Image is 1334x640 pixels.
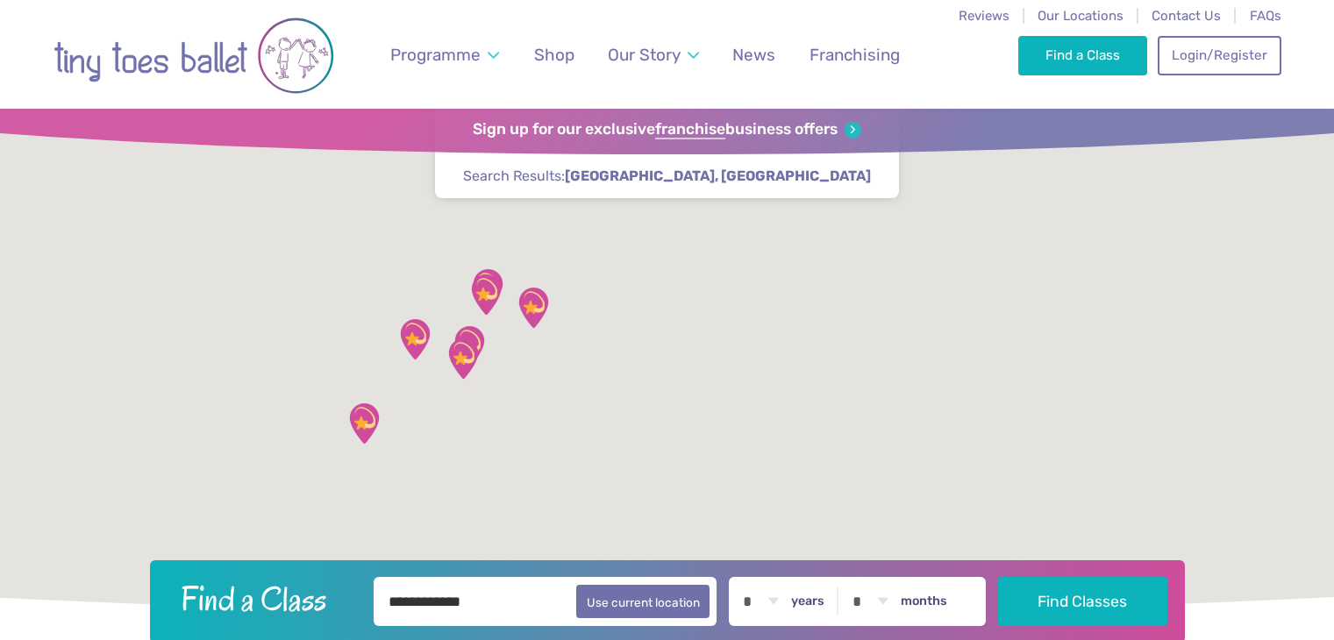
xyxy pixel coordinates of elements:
[534,45,574,65] span: Shop
[441,337,485,380] div: St Austell Leisure Centre
[901,594,947,609] label: months
[167,577,361,621] h2: Find a Class
[959,8,1009,24] a: Reviews
[511,286,555,330] div: East Taphouse Community Hall
[724,34,784,75] a: News
[810,45,900,65] span: Franchising
[801,34,908,75] a: Franchising
[447,324,491,368] div: Trethurgy
[655,120,725,139] strong: franchise
[565,167,871,184] strong: [GEOGRAPHIC_DATA], [GEOGRAPHIC_DATA]
[1158,36,1280,75] a: Login/Register
[1038,8,1124,24] a: Our Locations
[525,34,582,75] a: Shop
[473,120,861,139] a: Sign up for our exclusivefranchisebusiness offers
[998,577,1167,626] button: Find Classes
[1018,36,1147,75] a: Find a Class
[576,585,710,618] button: Use current location
[791,594,824,609] label: years
[464,273,508,316] div: The SPACE
[393,317,437,361] div: Fraddon Village Hall
[599,34,707,75] a: Our Story
[732,45,775,65] span: News
[382,34,507,75] a: Programme
[54,11,334,100] img: tiny toes ballet
[1152,8,1221,24] a: Contact Us
[342,402,386,445] div: Devoran Village Hall
[466,267,510,311] div: One For All, Lanivet Parish Community …
[1250,8,1281,24] a: FAQs
[608,45,681,65] span: Our Story
[390,45,481,65] span: Programme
